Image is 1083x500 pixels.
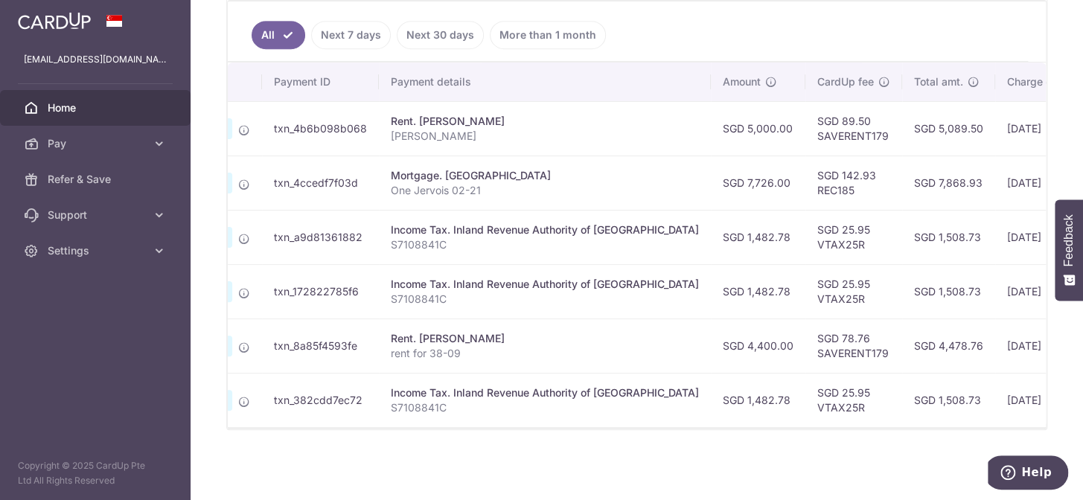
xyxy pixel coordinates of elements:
[262,101,379,156] td: txn_4b6b098b068
[48,172,146,187] span: Refer & Save
[18,12,91,30] img: CardUp
[817,74,874,89] span: CardUp fee
[805,373,902,427] td: SGD 25.95 VTAX25R
[914,74,963,89] span: Total amt.
[711,373,805,427] td: SGD 1,482.78
[391,277,699,292] div: Income Tax. Inland Revenue Authority of [GEOGRAPHIC_DATA]
[391,237,699,252] p: S7108841C
[902,373,995,427] td: SGD 1,508.73
[805,101,902,156] td: SGD 89.50 SAVERENT179
[805,318,902,373] td: SGD 78.76 SAVERENT179
[391,114,699,129] div: Rent. [PERSON_NAME]
[48,100,146,115] span: Home
[711,101,805,156] td: SGD 5,000.00
[262,62,379,101] th: Payment ID
[805,264,902,318] td: SGD 25.95 VTAX25R
[902,101,995,156] td: SGD 5,089.50
[711,264,805,318] td: SGD 1,482.78
[391,346,699,361] p: rent for 38-09
[391,183,699,198] p: One Jervois 02-21
[902,318,995,373] td: SGD 4,478.76
[262,373,379,427] td: txn_382cdd7ec72
[391,385,699,400] div: Income Tax. Inland Revenue Authority of [GEOGRAPHIC_DATA]
[902,264,995,318] td: SGD 1,508.73
[48,208,146,222] span: Support
[48,136,146,151] span: Pay
[723,74,761,89] span: Amount
[805,210,902,264] td: SGD 25.95 VTAX25R
[262,210,379,264] td: txn_a9d81361882
[391,292,699,307] p: S7108841C
[391,331,699,346] div: Rent. [PERSON_NAME]
[391,129,699,144] p: [PERSON_NAME]
[391,222,699,237] div: Income Tax. Inland Revenue Authority of [GEOGRAPHIC_DATA]
[902,210,995,264] td: SGD 1,508.73
[311,21,391,49] a: Next 7 days
[805,156,902,210] td: SGD 142.93 REC185
[988,455,1068,493] iframe: Opens a widget where you can find more information
[379,62,711,101] th: Payment details
[711,156,805,210] td: SGD 7,726.00
[262,264,379,318] td: txn_172822785f6
[711,318,805,373] td: SGD 4,400.00
[1062,214,1076,266] span: Feedback
[252,21,305,49] a: All
[262,318,379,373] td: txn_8a85f4593fe
[1055,199,1083,301] button: Feedback - Show survey
[902,156,995,210] td: SGD 7,868.93
[490,21,606,49] a: More than 1 month
[48,243,146,258] span: Settings
[397,21,484,49] a: Next 30 days
[24,52,167,67] p: [EMAIL_ADDRESS][DOMAIN_NAME]
[391,168,699,183] div: Mortgage. [GEOGRAPHIC_DATA]
[391,400,699,415] p: S7108841C
[711,210,805,264] td: SGD 1,482.78
[1007,74,1068,89] span: Charge date
[262,156,379,210] td: txn_4ccedf7f03d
